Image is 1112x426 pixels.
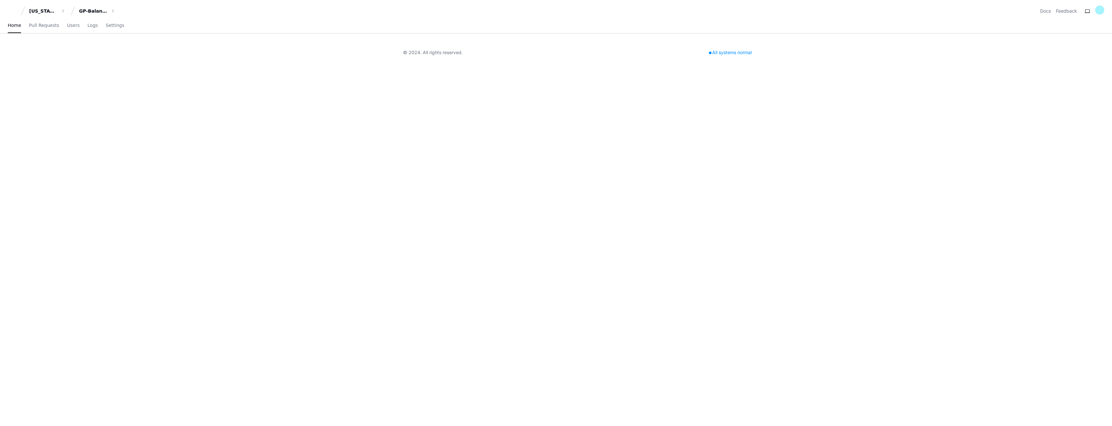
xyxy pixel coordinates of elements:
[1040,8,1051,14] a: Docs
[8,18,21,33] a: Home
[1056,8,1077,14] button: Feedback
[79,8,107,14] div: GP-Balancing
[705,48,756,57] div: All systems normal
[87,18,98,33] a: Logs
[106,23,124,27] span: Settings
[29,8,57,14] div: [US_STATE] Pacific
[8,23,21,27] span: Home
[67,18,80,33] a: Users
[29,23,59,27] span: Pull Requests
[67,23,80,27] span: Users
[76,5,118,17] button: GP-Balancing
[27,5,68,17] button: [US_STATE] Pacific
[29,18,59,33] a: Pull Requests
[403,49,463,56] div: © 2024. All rights reserved.
[87,23,98,27] span: Logs
[106,18,124,33] a: Settings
